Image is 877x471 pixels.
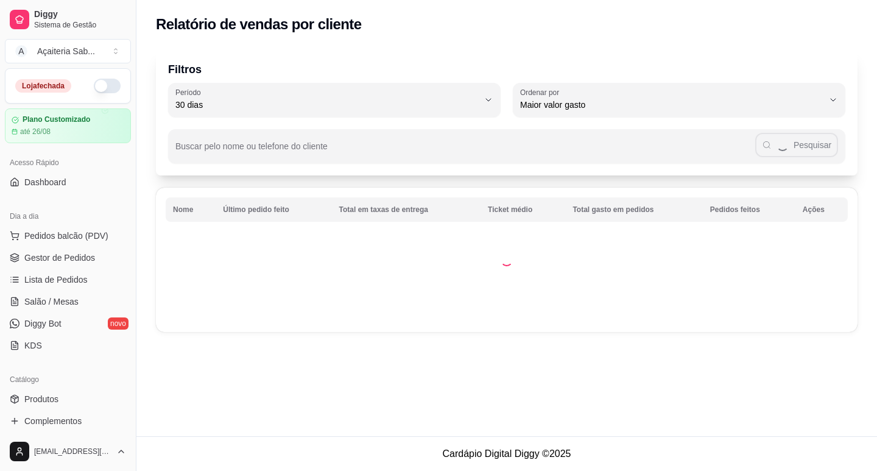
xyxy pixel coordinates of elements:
[24,393,58,405] span: Produtos
[24,176,66,188] span: Dashboard
[5,108,131,143] a: Plano Customizadoaté 26/08
[5,172,131,192] a: Dashboard
[5,39,131,63] button: Select a team
[24,415,82,427] span: Complementos
[5,248,131,267] a: Gestor de Pedidos
[5,314,131,333] a: Diggy Botnovo
[501,254,513,266] div: Loading
[5,389,131,409] a: Produtos
[156,15,362,34] h2: Relatório de vendas por cliente
[136,436,877,471] footer: Cardápio Digital Diggy © 2025
[20,127,51,136] article: até 26/08
[5,270,131,289] a: Lista de Pedidos
[24,317,62,330] span: Diggy Bot
[5,336,131,355] a: KDS
[5,226,131,246] button: Pedidos balcão (PDV)
[23,115,90,124] article: Plano Customizado
[34,9,126,20] span: Diggy
[5,5,131,34] a: DiggySistema de Gestão
[168,61,845,78] p: Filtros
[34,447,111,456] span: [EMAIL_ADDRESS][DOMAIN_NAME]
[175,145,755,157] input: Buscar pelo nome ou telefone do cliente
[513,83,845,117] button: Ordenar porMaior valor gasto
[5,411,131,431] a: Complementos
[168,83,501,117] button: Período30 dias
[5,207,131,226] div: Dia a dia
[34,20,126,30] span: Sistema de Gestão
[94,79,121,93] button: Alterar Status
[24,274,88,286] span: Lista de Pedidos
[5,370,131,389] div: Catálogo
[37,45,95,57] div: Açaiteria Sab ...
[175,87,205,97] label: Período
[520,99,823,111] span: Maior valor gasto
[15,45,27,57] span: A
[24,252,95,264] span: Gestor de Pedidos
[24,296,79,308] span: Salão / Mesas
[5,292,131,311] a: Salão / Mesas
[24,230,108,242] span: Pedidos balcão (PDV)
[175,99,479,111] span: 30 dias
[5,437,131,466] button: [EMAIL_ADDRESS][DOMAIN_NAME]
[520,87,563,97] label: Ordenar por
[5,153,131,172] div: Acesso Rápido
[24,339,42,352] span: KDS
[15,79,71,93] div: Loja fechada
